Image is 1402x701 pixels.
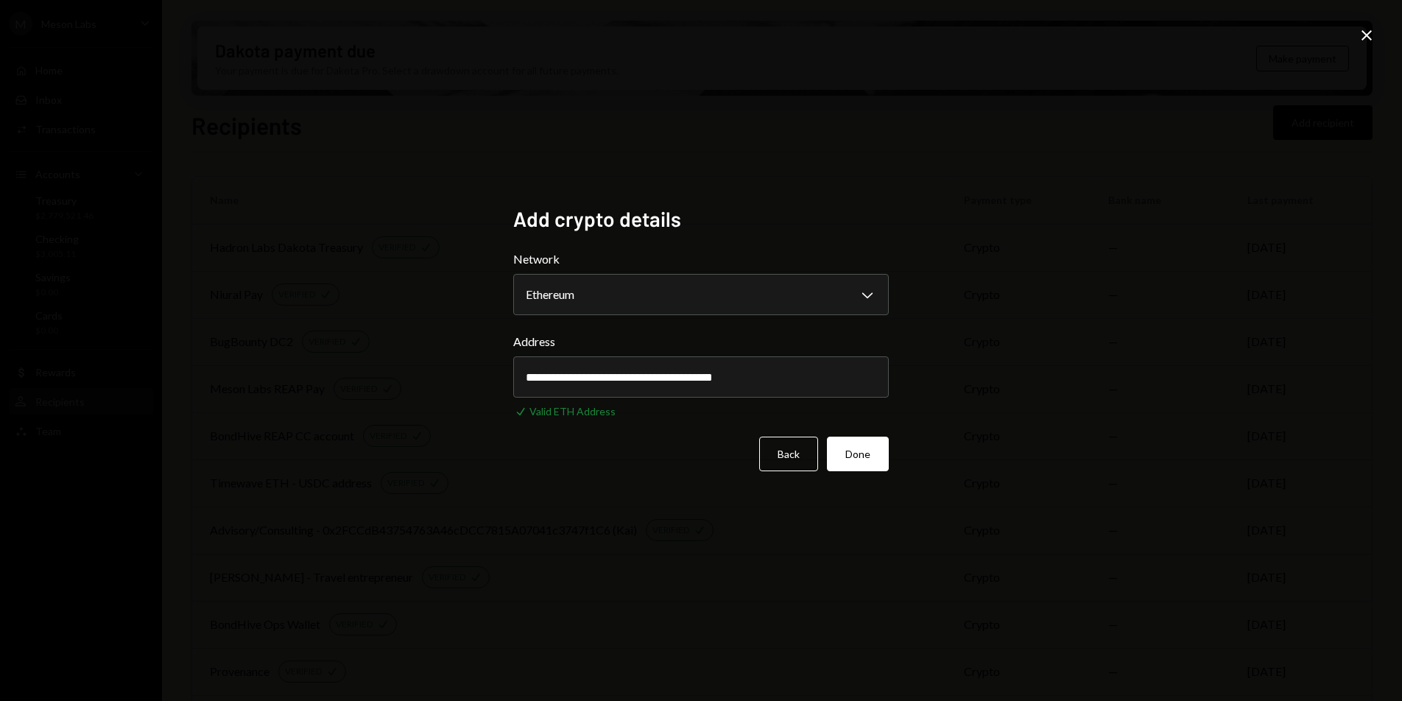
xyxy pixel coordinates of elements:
button: Back [759,437,818,471]
div: Valid ETH Address [529,404,616,419]
label: Address [513,333,889,350]
button: Done [827,437,889,471]
h2: Add crypto details [513,205,889,233]
button: Network [513,274,889,315]
label: Network [513,250,889,268]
